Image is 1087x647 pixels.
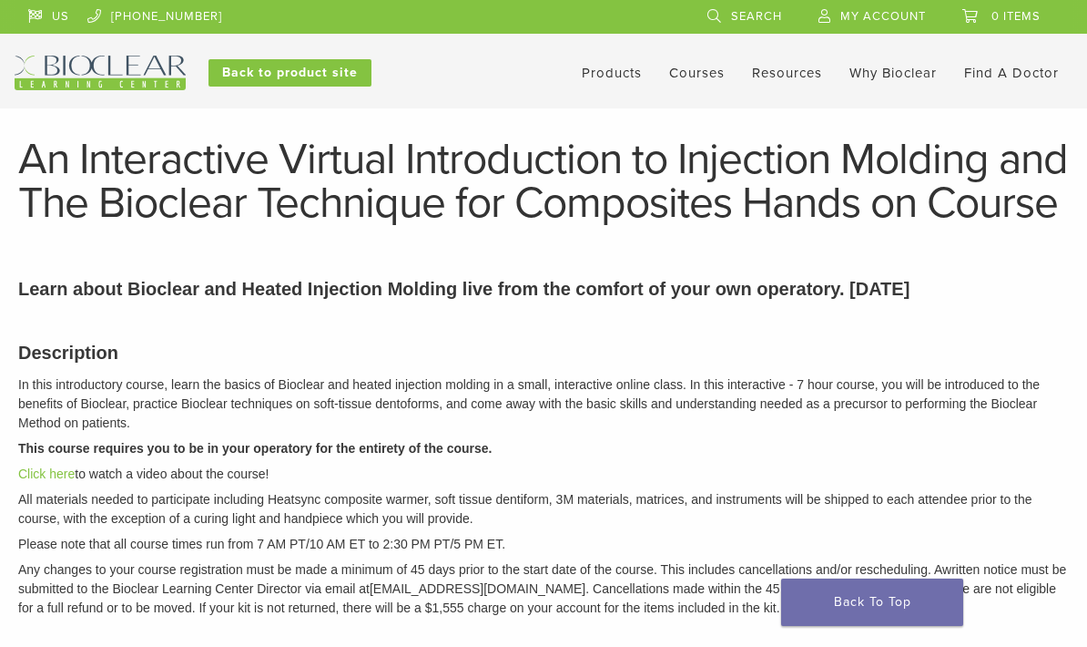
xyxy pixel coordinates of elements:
[15,56,186,90] img: Bioclear
[18,562,1066,615] em: written notice must be submitted to the Bioclear Learning Center Director via email at [EMAIL_ADD...
[18,490,1069,529] p: All materials needed to participate including Heatsync composite warmer, soft tissue dentiform, 3...
[18,467,75,481] a: Click here
[964,65,1059,81] a: Find A Doctor
[18,562,942,577] span: Any changes to your course registration must be made a minimum of 45 days prior to the start date...
[731,9,782,24] span: Search
[18,138,1069,225] h1: An Interactive Virtual Introduction to Injection Molding and The Bioclear Technique for Composite...
[849,65,937,81] a: Why Bioclear
[752,65,822,81] a: Resources
[991,9,1041,24] span: 0 items
[18,275,1069,303] p: Learn about Bioclear and Heated Injection Molding live from the comfort of your own operatory. [D...
[18,339,1069,366] h3: Description
[840,9,926,24] span: My Account
[781,579,963,626] a: Back To Top
[18,465,1069,484] p: to watch a video about the course!
[18,441,492,456] strong: This course requires you to be in your operatory for the entirety of the course.
[582,65,642,81] a: Products
[18,375,1069,433] p: In this introductory course, learn the basics of Bioclear and heated injection molding in a small...
[18,535,1069,554] p: Please note that all course times run from 7 AM PT/10 AM ET to 2:30 PM PT/5 PM ET.
[669,65,725,81] a: Courses
[208,59,371,87] a: Back to product site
